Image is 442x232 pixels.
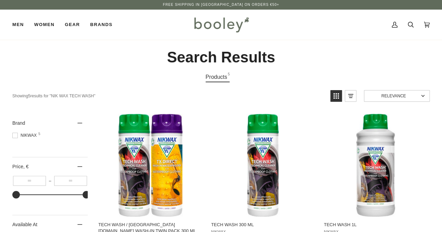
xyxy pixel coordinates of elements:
[12,222,37,227] span: Available At
[330,90,342,102] a: View grid mode
[23,164,29,169] span: , €
[324,222,428,228] span: Tech Wash 1L
[206,72,230,82] a: View Products Tab
[12,10,29,40] a: Men
[12,90,325,102] div: Showing results for " "
[12,132,39,138] span: Nikwax
[12,48,430,67] h2: Search Results
[211,114,314,217] img: Nikwax Tech Wash 300ml - Booley Galway
[60,10,85,40] a: Gear
[345,90,356,102] a: View list mode
[54,176,87,186] input: Maximum value
[12,120,25,126] span: Brand
[12,164,28,169] span: Price
[28,94,30,98] b: 5
[65,21,80,28] span: Gear
[90,21,112,28] span: Brands
[46,178,54,183] span: –
[211,222,315,228] span: Tech Wash 300 ml
[29,10,60,40] a: Women
[191,15,251,35] img: Booley
[34,21,54,28] span: Women
[228,72,230,82] span: 5
[85,10,118,40] a: Brands
[163,2,279,8] p: Free Shipping in [GEOGRAPHIC_DATA] on Orders €50+
[364,90,430,102] a: Sort options
[368,94,419,98] span: Relevance
[324,114,427,217] img: Nikwax Tech Wash 1L - Booley Galway
[38,132,40,136] span: 5
[99,114,202,217] img: Nikwax Tech Wash / TX.Direct Wash-In Twin Pack 300ml - Booley Galway
[13,176,46,186] input: Minimum value
[12,21,24,28] span: Men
